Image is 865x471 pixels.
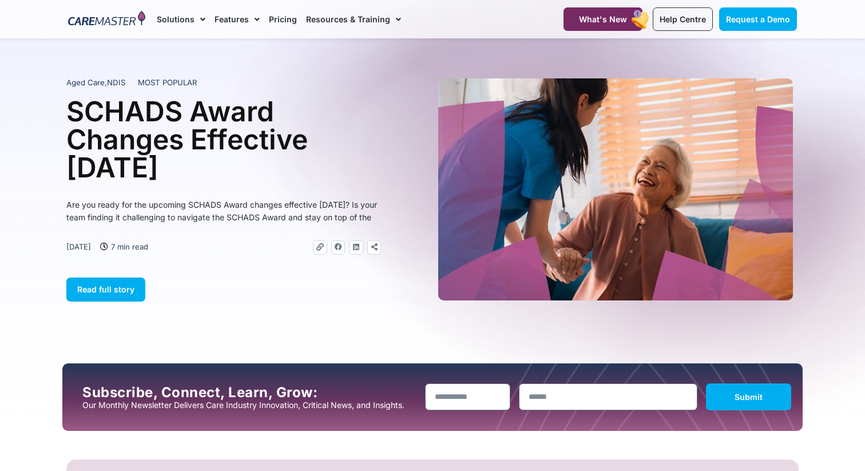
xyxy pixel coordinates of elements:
[66,78,105,87] span: Aged Care
[706,383,791,410] button: Submit
[82,401,416,410] p: Our Monthly Newsletter Delivers Care Industry Innovation, Critical News, and Insights.
[66,78,125,87] span: ,
[579,14,627,24] span: What's New
[66,97,381,181] h1: SCHADS Award Changes Effective [DATE]
[66,278,145,302] a: Read full story
[66,242,91,251] time: [DATE]
[564,7,642,31] a: What's New
[82,385,416,401] h2: Subscribe, Connect, Learn, Grow:
[438,78,793,300] img: A heartwarming moment where a support worker in a blue uniform, with a stethoscope draped over he...
[653,7,713,31] a: Help Centre
[726,14,790,24] span: Request a Demo
[68,11,145,28] img: CareMaster Logo
[660,14,706,24] span: Help Centre
[66,199,381,224] p: Are you ready for the upcoming SCHADS Award changes effective [DATE]? Is your team finding it cha...
[719,7,797,31] a: Request a Demo
[735,392,763,402] span: Submit
[77,284,134,294] span: Read full story
[108,240,148,253] span: 7 min read
[107,78,125,87] span: NDIS
[138,77,197,89] span: MOST POPULAR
